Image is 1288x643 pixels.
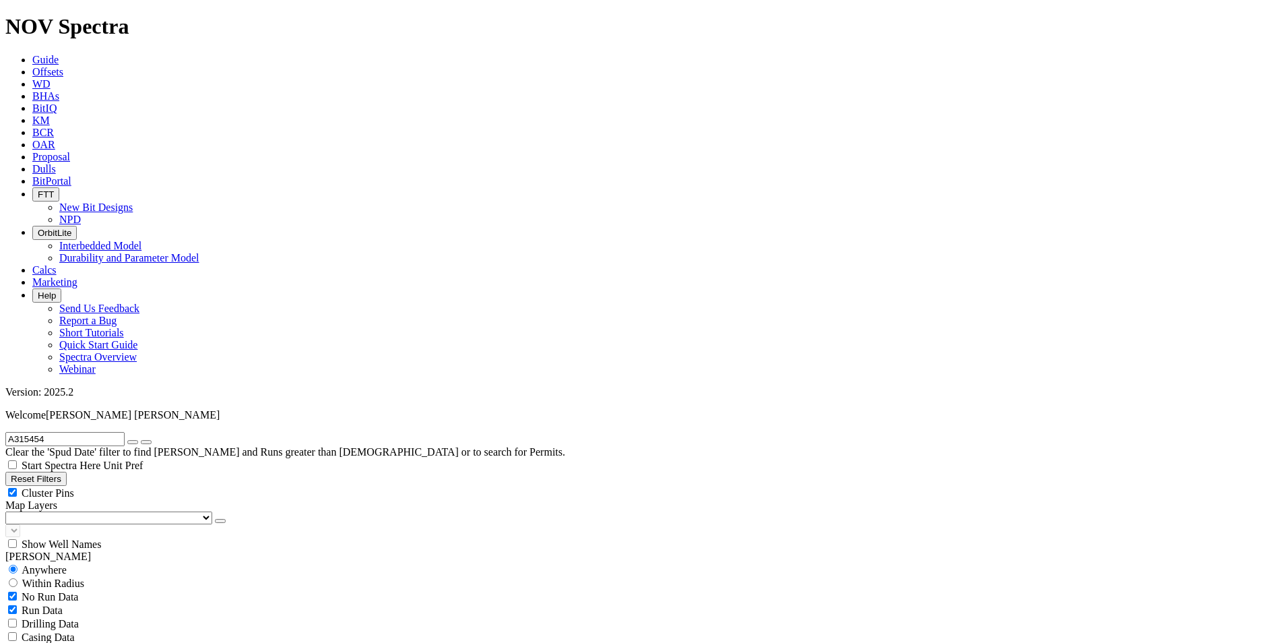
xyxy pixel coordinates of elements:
a: Quick Start Guide [59,339,137,350]
span: Casing Data [22,632,75,643]
span: Drilling Data [22,618,79,630]
input: Search [5,432,125,446]
p: Welcome [5,409,1283,421]
span: FTT [38,189,54,200]
div: Version: 2025.2 [5,386,1283,398]
a: Spectra Overview [59,351,137,363]
span: Clear the 'Spud Date' filter to find [PERSON_NAME] and Runs greater than [DEMOGRAPHIC_DATA] or to... [5,446,565,458]
span: Unit Pref [103,460,143,471]
input: Start Spectra Here [8,460,17,469]
a: Durability and Parameter Model [59,252,199,264]
span: Within Radius [22,578,84,589]
a: Send Us Feedback [59,303,139,314]
a: WD [32,78,51,90]
button: FTT [32,187,59,202]
button: Help [32,288,61,303]
span: [PERSON_NAME] [PERSON_NAME] [46,409,220,421]
a: NPD [59,214,81,225]
span: OrbitLite [38,228,71,238]
span: Anywhere [22,564,67,576]
a: Dulls [32,163,56,175]
a: OAR [32,139,55,150]
a: Short Tutorials [59,327,124,338]
a: BitIQ [32,102,57,114]
a: New Bit Designs [59,202,133,213]
a: KM [32,115,50,126]
span: Run Data [22,605,63,616]
a: Offsets [32,66,63,78]
div: [PERSON_NAME] [5,551,1283,563]
span: Cluster Pins [22,487,74,499]
a: BCR [32,127,54,138]
span: Help [38,290,56,301]
span: No Run Data [22,591,78,603]
a: Report a Bug [59,315,117,326]
span: Start Spectra Here [22,460,100,471]
h1: NOV Spectra [5,14,1283,39]
a: Proposal [32,151,70,162]
button: OrbitLite [32,226,77,240]
button: Reset Filters [5,472,67,486]
a: BitPortal [32,175,71,187]
span: Map Layers [5,499,57,511]
a: Calcs [32,264,57,276]
a: BHAs [32,90,59,102]
a: Interbedded Model [59,240,141,251]
a: Guide [32,54,59,65]
a: Marketing [32,276,77,288]
span: Show Well Names [22,539,101,550]
a: Webinar [59,363,96,375]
